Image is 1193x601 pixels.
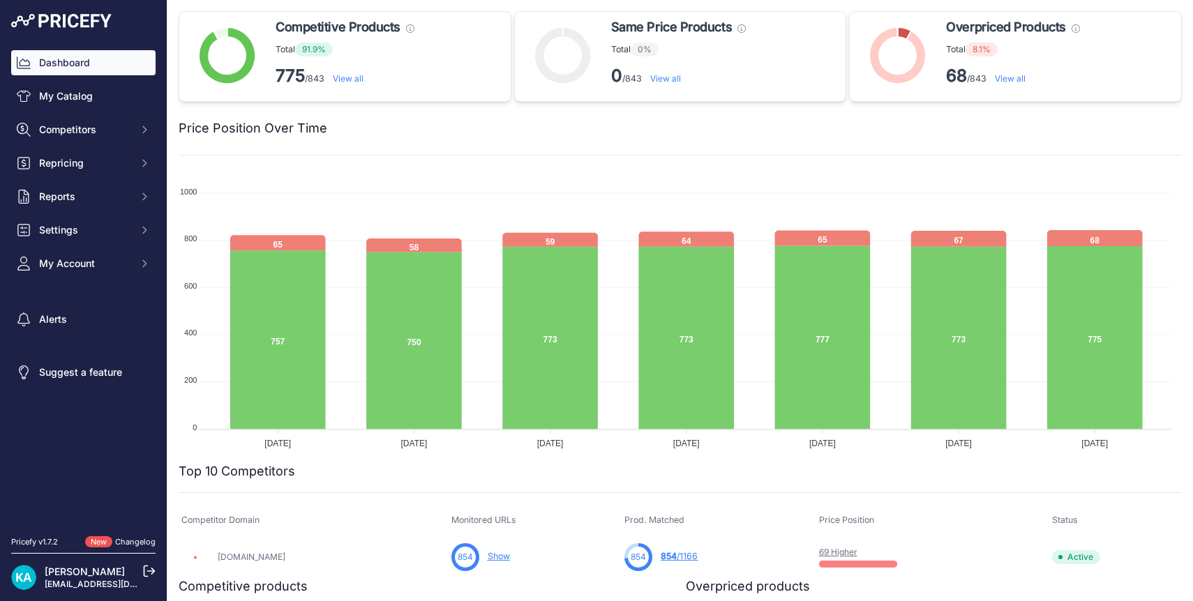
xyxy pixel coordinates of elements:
p: Total [946,43,1079,56]
tspan: [DATE] [673,439,700,448]
span: New [85,536,112,548]
span: Price Position [819,515,874,525]
a: [PERSON_NAME] [45,565,125,577]
a: Show [488,551,510,561]
strong: 775 [276,66,305,86]
a: Alerts [11,307,156,332]
a: Changelog [115,537,156,547]
h2: Overpriced products [686,577,810,596]
tspan: 600 [184,282,197,290]
nav: Sidebar [11,50,156,519]
button: Settings [11,218,156,243]
tspan: 400 [184,328,197,337]
a: 854/1166 [661,551,698,561]
h2: Price Position Over Time [179,119,327,138]
p: /843 [946,65,1079,87]
span: 854 [631,551,646,563]
span: Repricing [39,156,130,170]
a: View all [333,73,363,84]
span: Competitors [39,123,130,137]
button: Competitors [11,117,156,142]
tspan: 200 [184,376,197,384]
p: Total [611,43,746,56]
span: Competitor Domain [181,515,260,525]
tspan: [DATE] [1081,439,1108,448]
div: Pricefy v1.7.2 [11,536,58,548]
a: View all [650,73,681,84]
span: Reports [39,190,130,204]
p: /843 [276,65,414,87]
h2: Competitive products [179,577,308,596]
span: Prod. Matched [624,515,684,525]
a: 69 Higher [819,547,857,557]
button: Repricing [11,151,156,176]
a: View all [995,73,1026,84]
tspan: 1000 [180,188,197,196]
tspan: [DATE] [945,439,972,448]
span: Monitored URLs [451,515,516,525]
span: 854 [458,551,473,563]
a: [EMAIL_ADDRESS][DOMAIN_NAME] [45,579,190,589]
a: Suggest a feature [11,360,156,385]
strong: 68 [946,66,967,86]
tspan: [DATE] [264,439,291,448]
button: My Account [11,251,156,276]
span: Competitive Products [276,17,400,37]
span: 0% [631,43,659,56]
span: Status [1052,515,1078,525]
span: Active [1052,550,1100,564]
tspan: [DATE] [401,439,428,448]
img: Pricefy Logo [11,14,112,28]
strong: 0 [611,66,622,86]
tspan: [DATE] [537,439,564,448]
p: /843 [611,65,746,87]
tspan: 0 [193,423,197,432]
a: [DOMAIN_NAME] [218,551,285,562]
span: Settings [39,223,130,237]
a: Dashboard [11,50,156,75]
span: 854 [661,551,677,561]
span: Same Price Products [611,17,732,37]
button: Reports [11,184,156,209]
span: Overpriced Products [946,17,1065,37]
p: Total [276,43,414,56]
span: 8.1% [966,43,998,56]
span: My Account [39,257,130,271]
h2: Top 10 Competitors [179,462,295,481]
a: My Catalog [11,84,156,109]
tspan: 800 [184,234,197,243]
span: 91.9% [295,43,333,56]
tspan: [DATE] [809,439,836,448]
